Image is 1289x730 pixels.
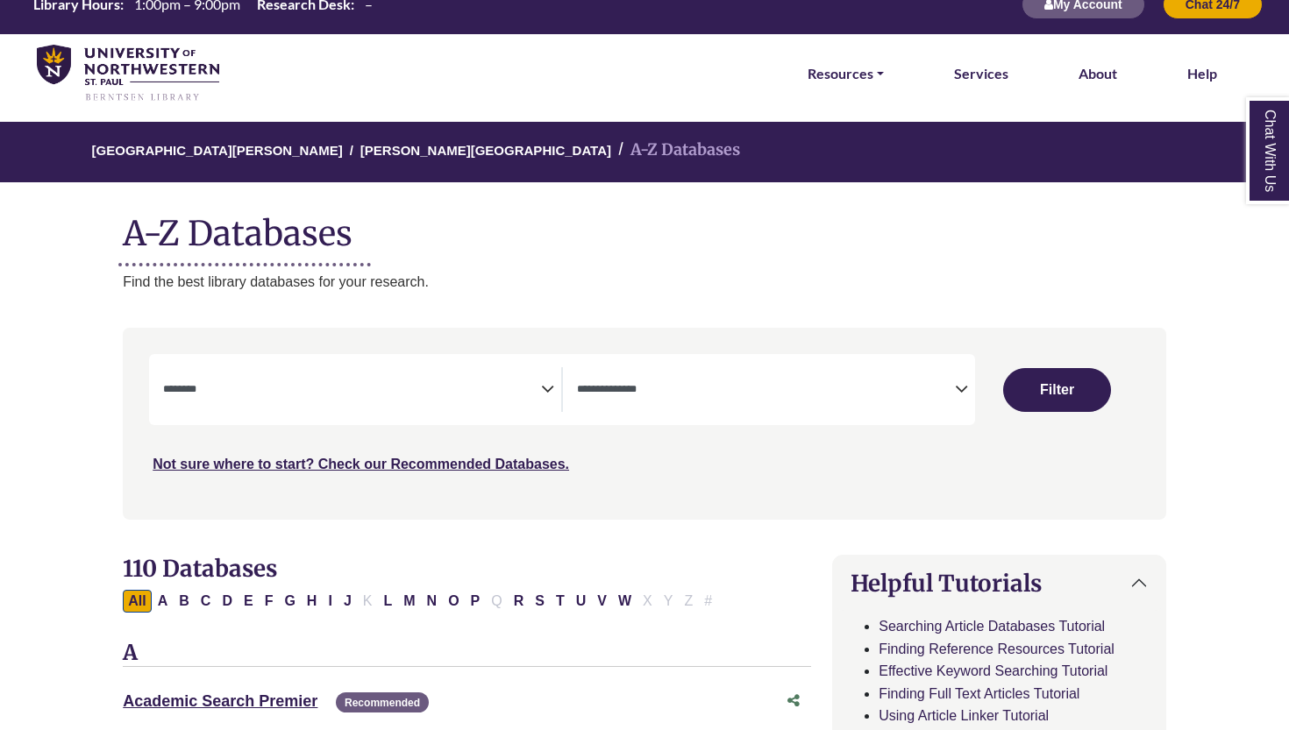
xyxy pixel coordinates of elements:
[1003,368,1111,412] button: Submit for Search Results
[123,641,811,667] h3: A
[279,590,300,613] button: Filter Results G
[123,122,1166,182] nav: breadcrumb
[613,590,637,613] button: Filter Results W
[123,328,1166,519] nav: Search filters
[123,554,277,583] span: 110 Databases
[323,590,337,613] button: Filter Results I
[123,271,1166,294] p: Find the best library databases for your research.
[1079,62,1117,85] a: About
[551,590,570,613] button: Filter Results T
[422,590,443,613] button: Filter Results N
[466,590,486,613] button: Filter Results P
[577,384,955,398] textarea: Search
[611,138,740,163] li: A-Z Databases
[530,590,550,613] button: Filter Results S
[571,590,592,613] button: Filter Results U
[378,590,397,613] button: Filter Results L
[163,384,541,398] textarea: Search
[336,692,429,712] span: Recommended
[954,62,1008,85] a: Services
[37,45,219,103] img: library_home
[879,619,1105,634] a: Searching Article Databases Tutorial
[153,590,174,613] button: Filter Results A
[239,590,259,613] button: Filter Results E
[338,590,357,613] button: Filter Results J
[302,590,323,613] button: Filter Results H
[92,140,343,158] a: [GEOGRAPHIC_DATA][PERSON_NAME]
[443,590,464,613] button: Filter Results O
[509,590,530,613] button: Filter Results R
[808,62,884,85] a: Resources
[879,663,1107,678] a: Effective Keyword Searching Tutorial
[398,590,420,613] button: Filter Results M
[196,590,217,613] button: Filter Results C
[360,140,611,158] a: [PERSON_NAME][GEOGRAPHIC_DATA]
[123,592,719,607] div: Alpha-list to filter by first letter of database name
[879,708,1049,723] a: Using Article Linker Tutorial
[123,200,1166,253] h1: A-Z Databases
[260,590,279,613] button: Filter Results F
[776,684,811,718] button: Share this database
[833,556,1165,611] button: Helpful Tutorials
[174,590,195,613] button: Filter Results B
[592,590,612,613] button: Filter Results V
[1187,62,1217,85] a: Help
[217,590,238,613] button: Filter Results D
[879,686,1079,701] a: Finding Full Text Articles Tutorial
[153,457,569,471] a: Not sure where to start? Check our Recommended Databases.
[123,692,317,710] a: Academic Search Premier
[879,641,1115,656] a: Finding Reference Resources Tutorial
[123,590,151,613] button: All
